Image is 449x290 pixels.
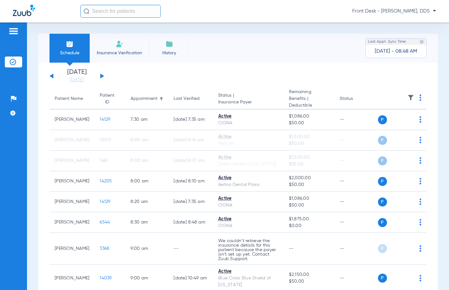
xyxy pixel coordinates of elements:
[419,178,421,184] img: group-dot-blue.svg
[100,220,110,224] span: 6544
[125,110,168,130] td: 7:30 AM
[218,275,279,288] div: Blue Cross Blue Shield of [US_STATE]
[289,278,329,285] span: $50.00
[168,212,213,233] td: [DATE] 8:48 AM
[130,95,157,102] div: Appointment
[100,92,120,106] div: Patient ID
[100,117,110,122] span: 14129
[419,94,421,101] img: group-dot-blue.svg
[168,151,213,171] td: [DATE] 8:37 AM
[378,156,387,165] span: P
[49,171,94,192] td: [PERSON_NAME]
[284,89,335,110] th: Remaining Benefits |
[49,192,94,212] td: [PERSON_NAME]
[125,151,168,171] td: 8:00 AM
[375,48,417,55] span: [DATE] - 08:48 AM
[55,95,89,102] div: Patient Name
[218,223,279,229] div: CIGNA
[125,212,168,233] td: 8:30 AM
[289,113,329,120] span: $1,086.00
[100,276,112,280] span: 14039
[168,171,213,192] td: [DATE] 8:10 AM
[100,179,112,183] span: 14205
[378,244,387,253] span: P
[80,5,161,18] input: Search for patients
[213,89,284,110] th: Status |
[408,94,414,101] img: filter.svg
[54,50,85,56] span: Schedule
[289,223,329,229] span: $0.00
[335,192,378,212] td: --
[55,95,83,102] div: Patient Name
[49,212,94,233] td: [PERSON_NAME]
[218,175,279,181] div: Active
[419,157,421,164] img: group-dot-blue.svg
[289,202,329,209] span: $50.00
[335,171,378,192] td: --
[166,40,173,48] img: History
[100,158,108,163] span: 1661
[335,130,378,151] td: --
[289,181,329,188] span: $50.00
[218,99,279,106] span: Insurance Payer
[335,110,378,130] td: --
[100,199,110,204] span: 14129
[289,161,329,168] span: $25.00
[94,50,144,56] span: Insurance Verification
[419,198,421,205] img: group-dot-blue.svg
[218,161,279,168] div: Delta Dental of [US_STATE]
[84,8,89,14] img: Search Icon
[49,151,94,171] td: [PERSON_NAME]
[289,140,329,147] span: $50.00
[218,216,279,223] div: Active
[378,198,387,207] span: P
[218,181,279,188] div: Aetna Dental Plans
[378,115,387,124] span: P
[378,136,387,145] span: P
[289,102,329,109] span: Deductible
[218,268,279,275] div: Active
[13,5,35,16] img: Zuub Logo
[289,216,329,223] span: $1,875.00
[125,233,168,265] td: 9:00 AM
[174,95,208,102] div: Last Verified
[49,110,94,130] td: [PERSON_NAME]
[419,116,421,123] img: group-dot-blue.svg
[289,134,329,140] span: $1,500.00
[335,212,378,233] td: --
[419,137,421,143] img: group-dot-blue.svg
[419,40,424,44] img: last sync help info
[378,177,387,186] span: P
[289,195,329,202] span: $1,086.00
[419,275,421,281] img: group-dot-blue.svg
[125,192,168,212] td: 8:20 AM
[352,8,436,14] span: Front Desk - [PERSON_NAME], DDS
[289,154,329,161] span: $1,500.00
[66,40,74,48] img: Schedule
[218,140,279,147] div: MetLife
[218,113,279,120] div: Active
[168,130,213,151] td: [DATE] 8:16 AM
[49,130,94,151] td: [PERSON_NAME]
[174,95,200,102] div: Last Verified
[168,233,213,265] td: --
[218,239,279,261] p: We couldn’t retrieve the insurance details for this patient because the payer isn’t set up yet. C...
[154,50,184,56] span: History
[168,192,213,212] td: [DATE] 7:35 AM
[125,130,168,151] td: 8:00 AM
[218,202,279,209] div: CIGNA
[218,134,279,140] div: Active
[419,219,421,225] img: group-dot-blue.svg
[218,120,279,127] div: CIGNA
[125,171,168,192] td: 8:00 AM
[130,95,163,102] div: Appointment
[49,233,94,265] td: [PERSON_NAME]
[100,92,114,106] div: Patient ID
[335,151,378,171] td: --
[289,175,329,181] span: $2,000.00
[218,195,279,202] div: Active
[8,27,19,35] img: hamburger-icon
[335,89,378,110] th: Status
[218,154,279,161] div: Active
[419,245,421,252] img: group-dot-blue.svg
